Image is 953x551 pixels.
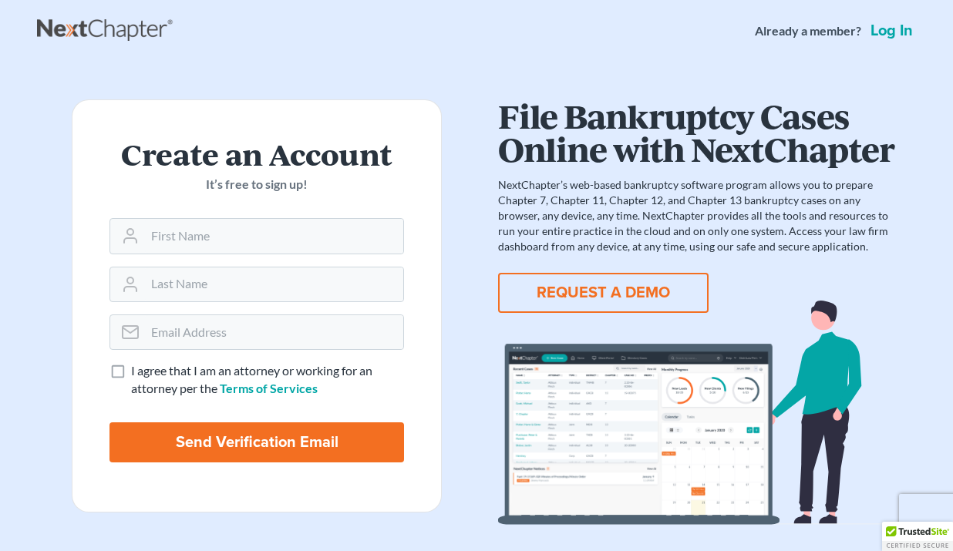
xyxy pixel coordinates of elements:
[867,23,916,39] a: Log in
[755,22,861,40] strong: Already a member?
[131,363,372,395] span: I agree that I am an attorney or working for an attorney per the
[220,381,318,395] a: Terms of Services
[109,422,404,462] input: Send Verification Email
[882,522,953,551] div: TrustedSite Certified
[109,137,404,170] h2: Create an Account
[498,301,894,525] img: dashboard-867a026336fddd4d87f0941869007d5e2a59e2bc3a7d80a2916e9f42c0117099.svg
[145,219,403,253] input: First Name
[498,273,709,313] button: REQUEST A DEMO
[109,176,404,193] p: It’s free to sign up!
[498,177,894,254] p: NextChapter’s web-based bankruptcy software program allows you to prepare Chapter 7, Chapter 11, ...
[498,99,894,165] h1: File Bankruptcy Cases Online with NextChapter
[145,267,403,301] input: Last Name
[145,315,403,349] input: Email Address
